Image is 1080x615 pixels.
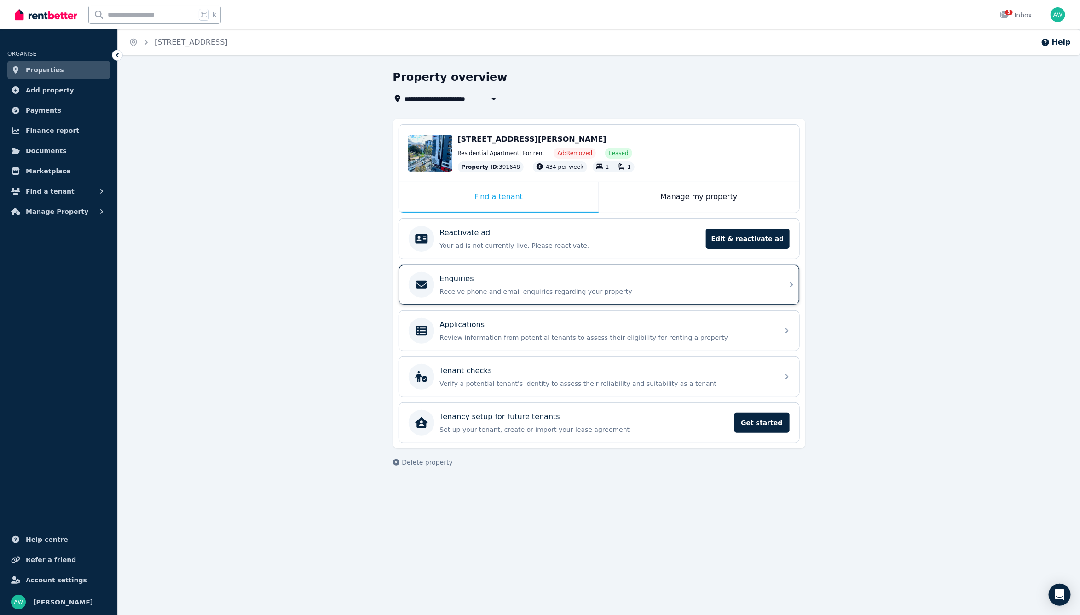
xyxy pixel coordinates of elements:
span: Property ID [462,163,497,171]
span: Ad: Removed [557,149,592,157]
span: Residential Apartment | For rent [458,149,545,157]
span: [STREET_ADDRESS][PERSON_NAME] [458,135,606,144]
div: Find a tenant [399,182,599,213]
button: Help [1041,37,1071,48]
p: Enquiries [440,273,474,284]
span: Find a tenant [26,186,75,197]
span: Documents [26,145,67,156]
span: Help centre [26,534,68,545]
span: Account settings [26,575,87,586]
button: Find a tenant [7,182,110,201]
span: 1 [606,164,609,170]
span: Marketplace [26,166,70,177]
span: [PERSON_NAME] [33,597,93,608]
span: 3 [1005,10,1013,15]
a: Account settings [7,571,110,589]
span: 1 [628,164,631,170]
a: Payments [7,101,110,120]
a: Reactivate adYour ad is not currently live. Please reactivate.Edit & reactivate ad [399,219,799,259]
p: Review information from potential tenants to assess their eligibility for renting a property [440,333,773,342]
a: Finance report [7,121,110,140]
span: 434 per week [546,164,583,170]
p: Tenancy setup for future tenants [440,411,560,422]
img: Andrew Wong [1051,7,1065,22]
p: Your ad is not currently live. Please reactivate. [440,241,700,250]
button: Delete property [393,458,453,467]
a: Properties [7,61,110,79]
a: Marketplace [7,162,110,180]
p: Reactivate ad [440,227,491,238]
div: : 391648 [458,161,524,172]
span: ORGANISE [7,51,36,57]
span: Payments [26,105,61,116]
span: Refer a friend [26,554,76,565]
nav: Breadcrumb [118,29,239,55]
span: k [213,11,216,18]
img: Andrew Wong [11,595,26,609]
span: Properties [26,64,64,75]
div: Open Intercom Messenger [1049,584,1071,606]
p: Applications [440,319,485,330]
span: Leased [609,149,628,157]
a: ApplicationsReview information from potential tenants to assess their eligibility for renting a p... [399,311,799,351]
span: Delete property [402,458,453,467]
span: Finance report [26,125,79,136]
span: Get started [734,413,790,433]
a: Tenancy setup for future tenantsSet up your tenant, create or import your lease agreementGet started [399,403,799,443]
a: Refer a friend [7,551,110,569]
a: [STREET_ADDRESS] [155,38,228,46]
div: Inbox [1000,11,1032,20]
p: Set up your tenant, create or import your lease agreement [440,425,729,434]
button: Manage Property [7,202,110,221]
span: Manage Property [26,206,88,217]
p: Verify a potential tenant's identity to assess their reliability and suitability as a tenant [440,379,773,388]
span: Edit & reactivate ad [706,229,790,249]
img: RentBetter [15,8,77,22]
a: Tenant checksVerify a potential tenant's identity to assess their reliability and suitability as ... [399,357,799,397]
a: Documents [7,142,110,160]
span: Add property [26,85,74,96]
p: Tenant checks [440,365,492,376]
a: Add property [7,81,110,99]
a: EnquiriesReceive phone and email enquiries regarding your property [399,265,799,305]
div: Manage my property [599,182,799,213]
p: Receive phone and email enquiries regarding your property [440,287,773,296]
h1: Property overview [393,70,508,85]
a: Help centre [7,530,110,549]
